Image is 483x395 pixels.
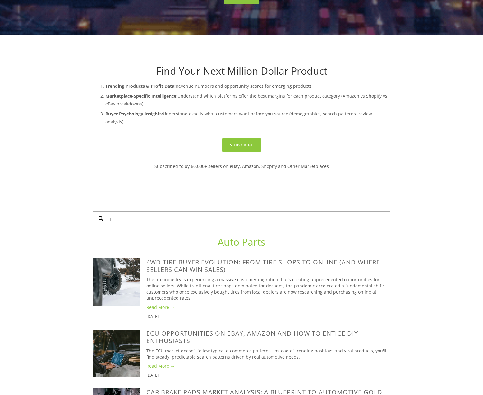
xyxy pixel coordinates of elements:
[93,65,390,77] h1: Find Your Next Million Dollar Product
[93,330,140,377] img: ECU Opportunities on eBay, Amazon and How to Entice DIY Enthusiasts
[105,93,177,99] strong: Marketplace-Specific Intelligence:
[93,258,140,306] img: 4WD Tire Buyer Evolution: From Tire Shops to Online (And Where Sellers Can Win Sales)
[93,211,390,225] input: Search
[105,92,390,108] p: Understand which platforms offer the best margins for each product category (Amazon vs Shopify vs...
[146,276,390,301] p: The tire industry is experiencing a massive customer migration that's creating unprecedented oppo...
[146,348,390,360] p: The ECU market doesn't follow typical e-commerce patterns. Instead of trending hashtags and viral...
[146,329,358,345] a: ECU Opportunities on eBay, Amazon and How to Entice DIY Enthusiasts
[146,363,390,369] a: Read More →
[105,83,176,89] strong: Trending Products & Profit Data:
[105,111,163,117] strong: Buyer Psychology Insights:
[93,162,390,170] p: Subscribed to by 60,000+ sellers on eBay, Amazon, Shopify and Other Marketplaces
[105,82,390,90] p: Revenue numbers and opportunity scores for emerging products
[222,138,261,152] a: Subscribe
[146,258,380,274] a: 4WD Tire Buyer Evolution: From Tire Shops to Online (And Where Sellers Can Win Sales)
[93,258,146,306] a: 4WD Tire Buyer Evolution: From Tire Shops to Online (And Where Sellers Can Win Sales)
[146,304,390,310] a: Read More →
[105,110,390,125] p: Understand exactly what customers want before you source (demographics, search patterns, review a...
[218,235,265,249] a: Auto Parts
[93,330,146,377] a: ECU Opportunities on eBay, Amazon and How to Entice DIY Enthusiasts
[146,372,159,378] time: [DATE]
[146,314,159,319] time: [DATE]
